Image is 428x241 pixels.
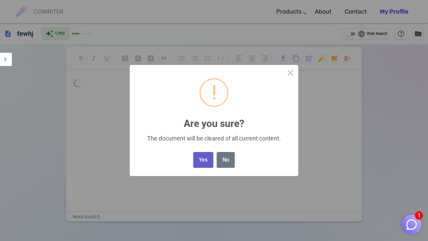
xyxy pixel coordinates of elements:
button: Yes [193,152,213,168]
h2: Are you sure? [130,110,298,129]
span: 1 [415,211,423,220]
button: Close this dialog [282,65,298,81]
button: No [217,152,235,168]
div: ! [212,79,217,106]
img: Close chat [405,218,418,231]
div: The document will be cleared of all current content. [139,135,289,142]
